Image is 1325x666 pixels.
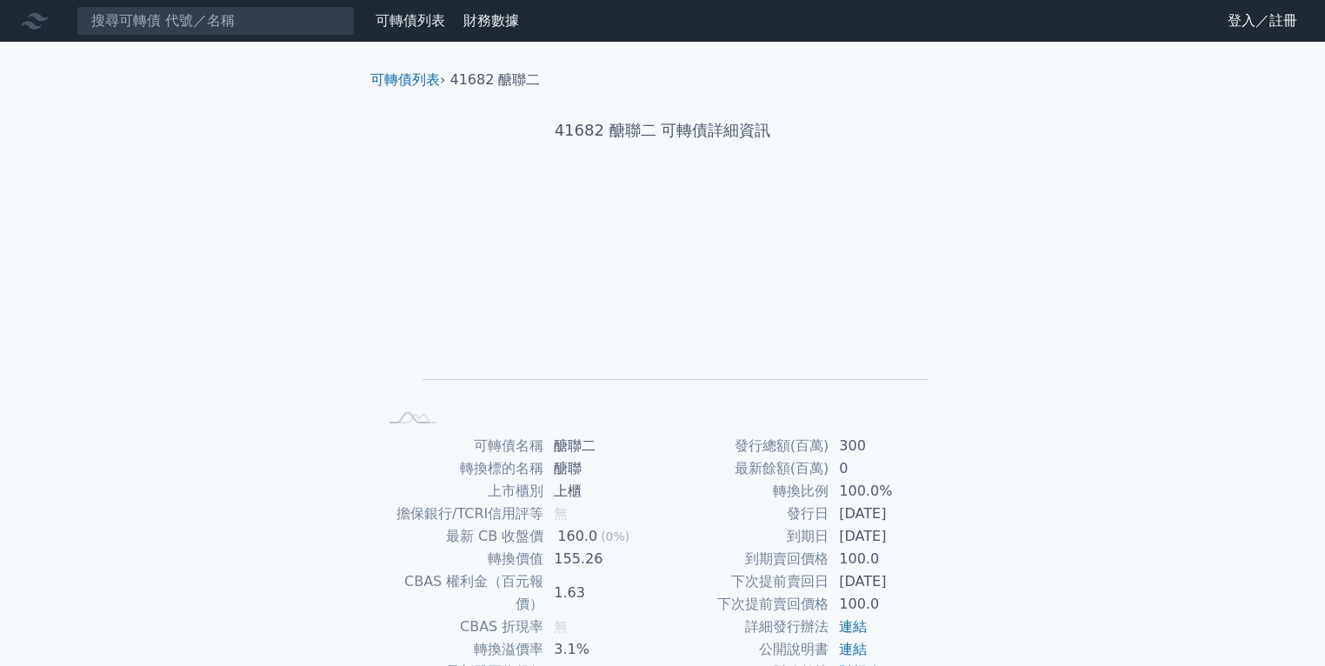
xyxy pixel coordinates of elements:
[376,12,445,29] a: 可轉債列表
[829,503,948,525] td: [DATE]
[543,480,662,503] td: 上櫃
[662,548,829,570] td: 到期賣回價格
[601,529,629,543] span: (0%)
[662,525,829,548] td: 到期日
[370,71,440,88] a: 可轉債列表
[829,548,948,570] td: 100.0
[356,118,969,143] h1: 41682 醣聯二 可轉債詳細資訊
[543,570,662,616] td: 1.63
[406,197,928,405] g: Chart
[829,525,948,548] td: [DATE]
[377,525,543,548] td: 最新 CB 收盤價
[554,505,568,522] span: 無
[377,548,543,570] td: 轉換價值
[829,570,948,593] td: [DATE]
[463,12,519,29] a: 財務數據
[377,570,543,616] td: CBAS 權利金（百元報價）
[377,457,543,480] td: 轉換標的名稱
[662,638,829,661] td: 公開說明書
[662,435,829,457] td: 發行總額(百萬)
[662,593,829,616] td: 下次提前賣回價格
[662,616,829,638] td: 詳細發行辦法
[377,435,543,457] td: 可轉債名稱
[829,435,948,457] td: 300
[543,638,662,661] td: 3.1%
[377,638,543,661] td: 轉換溢價率
[662,457,829,480] td: 最新餘額(百萬)
[662,480,829,503] td: 轉換比例
[370,70,445,90] li: ›
[554,618,568,635] span: 無
[377,480,543,503] td: 上市櫃別
[662,570,829,593] td: 下次提前賣回日
[543,435,662,457] td: 醣聯二
[1214,7,1311,35] a: 登入／註冊
[377,616,543,638] td: CBAS 折現率
[829,480,948,503] td: 100.0%
[450,70,541,90] li: 41682 醣聯二
[839,618,867,635] a: 連結
[77,6,355,36] input: 搜尋可轉債 代號／名稱
[839,641,867,657] a: 連結
[829,457,948,480] td: 0
[543,457,662,480] td: 醣聯
[829,593,948,616] td: 100.0
[662,503,829,525] td: 發行日
[554,525,601,548] div: 160.0
[543,548,662,570] td: 155.26
[377,503,543,525] td: 擔保銀行/TCRI信用評等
